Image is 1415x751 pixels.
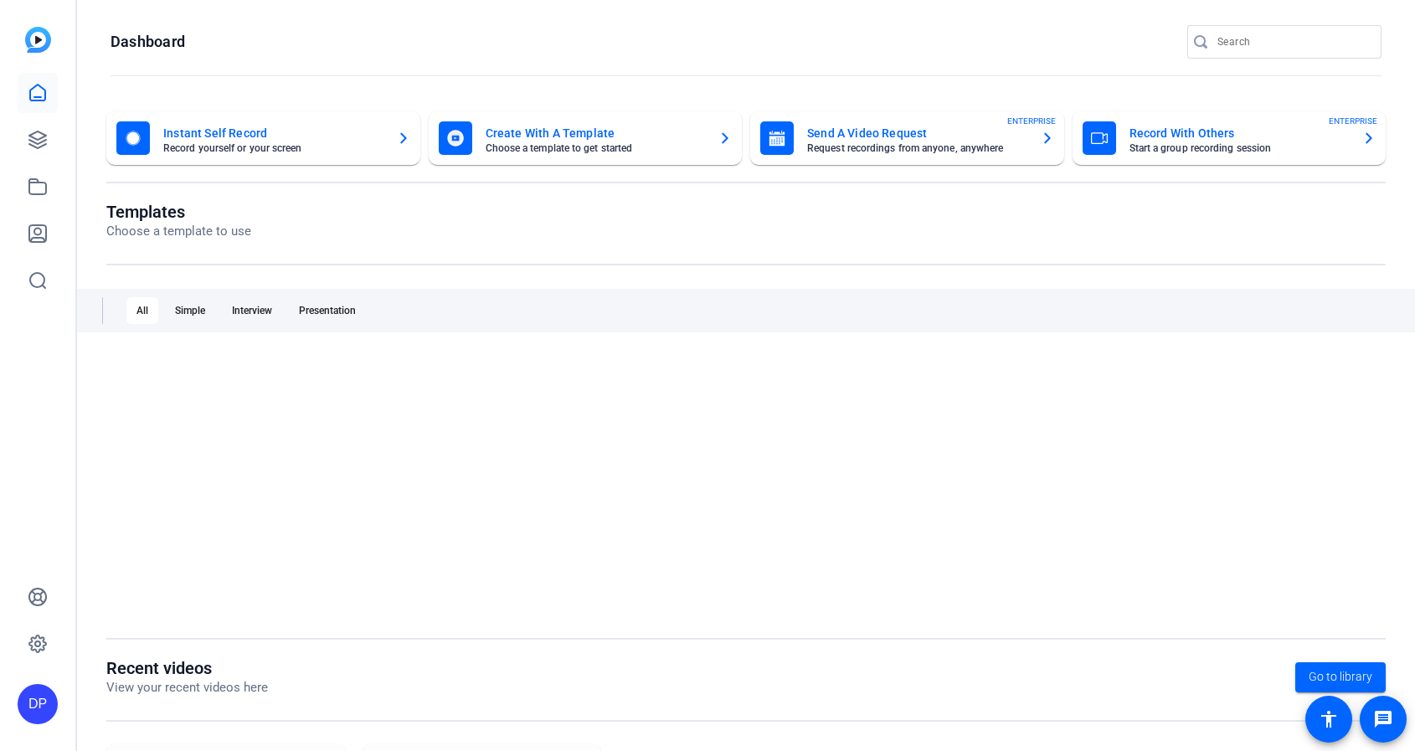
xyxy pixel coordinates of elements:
mat-card-subtitle: Choose a template to get started [486,143,706,153]
p: Choose a template to use [106,222,251,241]
mat-icon: message [1373,709,1393,729]
div: All [126,297,158,324]
div: Presentation [289,297,366,324]
mat-card-subtitle: Record yourself or your screen [163,143,383,153]
img: blue-gradient.svg [25,27,51,53]
div: Simple [165,297,215,324]
span: ENTERPRISE [1007,115,1056,127]
span: Go to library [1309,668,1372,686]
a: Go to library [1295,662,1386,692]
mat-card-subtitle: Start a group recording session [1129,143,1350,153]
mat-icon: accessibility [1319,709,1339,729]
button: Create With A TemplateChoose a template to get started [429,111,743,165]
div: Interview [222,297,282,324]
mat-card-title: Create With A Template [486,123,706,143]
input: Search [1217,32,1368,52]
h1: Dashboard [111,32,185,52]
span: ENTERPRISE [1329,115,1377,127]
mat-card-title: Send A Video Request [807,123,1027,143]
h1: Templates [106,202,251,222]
h1: Recent videos [106,658,268,678]
mat-card-title: Instant Self Record [163,123,383,143]
button: Send A Video RequestRequest recordings from anyone, anywhereENTERPRISE [750,111,1064,165]
button: Record With OthersStart a group recording sessionENTERPRISE [1073,111,1387,165]
mat-card-subtitle: Request recordings from anyone, anywhere [807,143,1027,153]
div: DP [18,684,58,724]
mat-card-title: Record With Others [1129,123,1350,143]
p: View your recent videos here [106,678,268,697]
button: Instant Self RecordRecord yourself or your screen [106,111,420,165]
